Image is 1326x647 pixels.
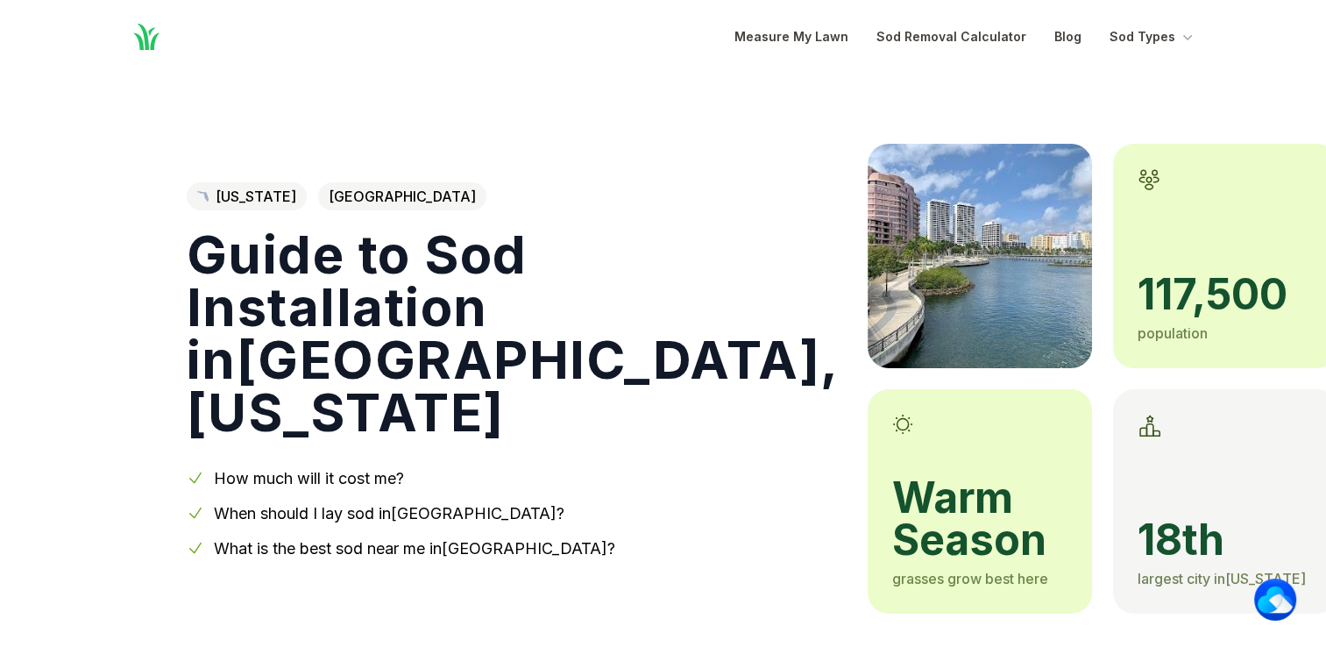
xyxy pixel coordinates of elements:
[187,228,840,438] h1: Guide to Sod Installation in [GEOGRAPHIC_DATA] , [US_STATE]
[1138,519,1313,561] span: 18th
[214,539,615,558] a: What is the best sod near me in[GEOGRAPHIC_DATA]?
[1138,570,1306,587] span: largest city in [US_STATE]
[734,26,848,47] a: Measure My Lawn
[197,191,209,203] img: Florida state outline
[214,504,564,523] a: When should I lay sod in[GEOGRAPHIC_DATA]?
[1138,324,1208,342] span: population
[187,182,307,210] a: [US_STATE]
[1110,26,1196,47] button: Sod Types
[892,570,1048,587] span: grasses grow best here
[1138,274,1313,316] span: 117,500
[318,182,486,210] span: [GEOGRAPHIC_DATA]
[214,469,404,487] a: How much will it cost me?
[892,477,1067,561] span: warm season
[1054,26,1081,47] a: Blog
[876,26,1026,47] a: Sod Removal Calculator
[868,144,1092,368] img: A picture of West Palm Beach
